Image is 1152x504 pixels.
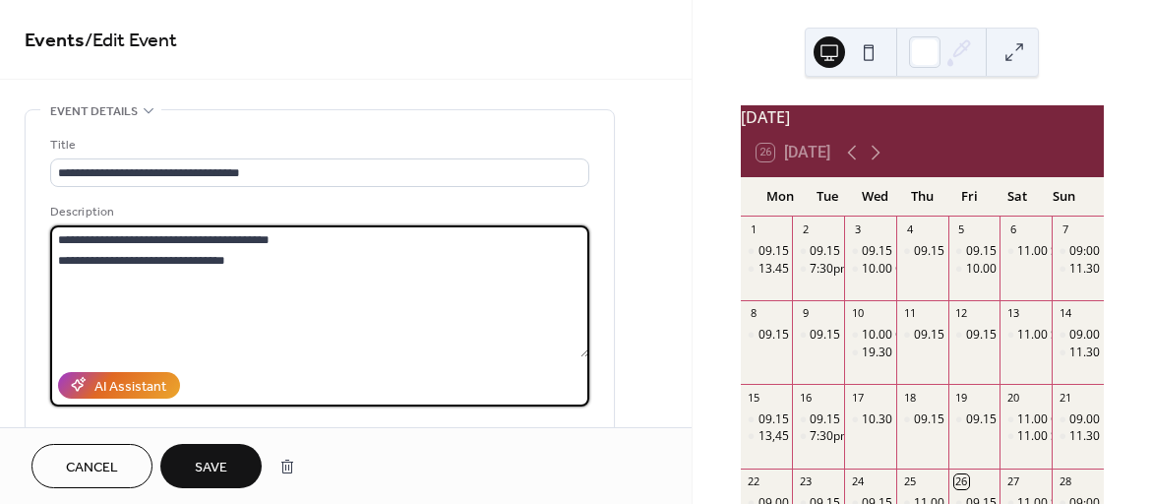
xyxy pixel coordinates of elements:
div: 7 [1058,222,1072,237]
div: 11.00 Sacrament of Reconciliation [1000,243,1052,260]
div: 1 [747,222,761,237]
div: 19 [954,390,969,405]
span: Cancel [66,458,118,478]
div: Mon [757,177,804,217]
div: 11.30 Mass [1052,345,1104,361]
div: 11 [902,306,917,321]
div: 09.15 Morning Prayer followed by Mass [810,327,1026,344]
div: 09.15 Morning Prayer followed by Mass [792,327,844,344]
div: 11.00 Sacrament of Reconciliation [1000,327,1052,344]
div: 18 [902,390,917,405]
div: 7:30pm Music Ministry Group Practice [810,261,1018,278]
div: 09.15 Morning Prayer followed by Mass [810,411,1026,428]
div: 09.15 Morning Prayer followed by Mass [914,411,1130,428]
div: Thu [898,177,945,217]
div: [DATE] [741,105,1104,129]
div: 5 [954,222,969,237]
div: 15 [747,390,761,405]
div: AI Assistant [94,376,166,397]
span: / Edit Event [85,22,177,60]
div: 28 [1058,474,1072,489]
div: 3 [850,222,865,237]
div: 19.30 UCM Bi- Monthly Mass [862,345,1020,361]
div: 2 [798,222,813,237]
div: 20 [1005,390,1020,405]
div: 09.15 Morning Prayer followed by Mass [758,327,975,344]
div: 09.15 Morning Prayer followed by Mass [792,411,844,428]
div: 09.15 Morning Prayer followed by Mass [948,327,1000,344]
div: 10.00 Coffee Morning and Crafts [862,261,1041,278]
div: Title [50,135,585,156]
div: 09.15 Morning Prayer followed by Mass [758,411,975,428]
div: 13 [1005,306,1020,321]
div: 16 [798,390,813,405]
div: 13.45 U.C.M [758,261,825,278]
button: Save [160,444,262,488]
div: Description [50,202,585,222]
div: 25 [902,474,917,489]
div: 11.00 Creation Walk @ St Mary's Aughton [1000,411,1052,428]
span: Event details [50,101,138,122]
div: 09.00 Mass [1069,327,1132,344]
div: 09:00 Mass - Music Ministry Group [1052,243,1104,260]
div: 10.00 Coffee Morning and Crafts [844,261,896,278]
div: 09.15 Morning Prayer followed by Mass [914,327,1130,344]
div: 4 [902,222,917,237]
div: 11.00 Sacrament of Reconciliation [1000,428,1052,445]
div: 09.15 Morning Prayer followed by Mass [862,243,1078,260]
div: 23 [798,474,813,489]
div: 11.30 Mass [1052,261,1104,278]
div: 12 [954,306,969,321]
div: 17 [850,390,865,405]
div: 19.30 UCM Bi- Monthly Mass [844,345,896,361]
div: 09.15 Morning Prayer followed by Mass [844,243,896,260]
div: 09.15 Morning Prayer followed by Mass [896,243,948,260]
div: 13,45 U.C.M [741,428,793,445]
div: 7:30pm Music Ministry Group Practice [792,428,844,445]
div: 09.15 Morning Prayer followed by Mass [914,243,1130,260]
div: 09.15 Morning Prayer followed by Mass [948,243,1000,260]
div: 09.15 Morning Prayer followed by Mass [792,243,844,260]
div: 09.15 Morning Prayer followed by Mass [896,327,948,344]
div: 8 [747,306,761,321]
div: 11.30 Mass [1069,261,1132,278]
div: 09.15 Morning Prayer followed by Mass [741,411,793,428]
div: 22 [747,474,761,489]
button: Cancel [31,444,152,488]
div: 09.15 Morning Prayer followed by Mass [810,243,1026,260]
div: 10.00 Exposition and Prayers for Peace [948,261,1000,278]
div: 9 [798,306,813,321]
div: Wed [851,177,898,217]
div: 09.15 Morning Prayer followed by Mass [948,411,1000,428]
div: 10.00 Coffee Morning and Crafts [862,327,1041,344]
div: 7:30pm Music Ministry Group Practice [792,261,844,278]
div: 10.00 Coffee Morning and Crafts [844,327,896,344]
div: Sun [1041,177,1088,217]
div: 27 [1005,474,1020,489]
div: 26 [954,474,969,489]
div: 09.15 Morning Prayer followed by Mass [758,243,975,260]
div: 13.45 U.C.M [741,261,793,278]
div: Tue [804,177,851,217]
div: 14 [1058,306,1072,321]
div: 11.30 Mass [1069,345,1132,361]
div: 10.30 Requiem Mass for Mary (Brenda) Simmons [844,411,896,428]
div: 10 [850,306,865,321]
div: 09.15 Morning Prayer followed by Mass [741,327,793,344]
button: AI Assistant [58,372,180,399]
div: 13,45 U.C.M [758,428,825,445]
div: 09.15 Morning Prayer followed by Mass [896,411,948,428]
div: 09.15 Morning Prayer followed by Mass [741,243,793,260]
div: 09.00 Mass [1052,327,1104,344]
div: 7:30pm Music Ministry Group Practice [810,428,1018,445]
div: 24 [850,474,865,489]
div: 6 [1005,222,1020,237]
div: 11.30 Mass [1052,428,1104,445]
div: 21 [1058,390,1072,405]
a: Events [25,22,85,60]
div: Fri [945,177,993,217]
div: 11.30 Mass [1069,428,1132,445]
div: 09.00 Mass - Music Ministry Group [1052,411,1104,428]
div: Sat [994,177,1041,217]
